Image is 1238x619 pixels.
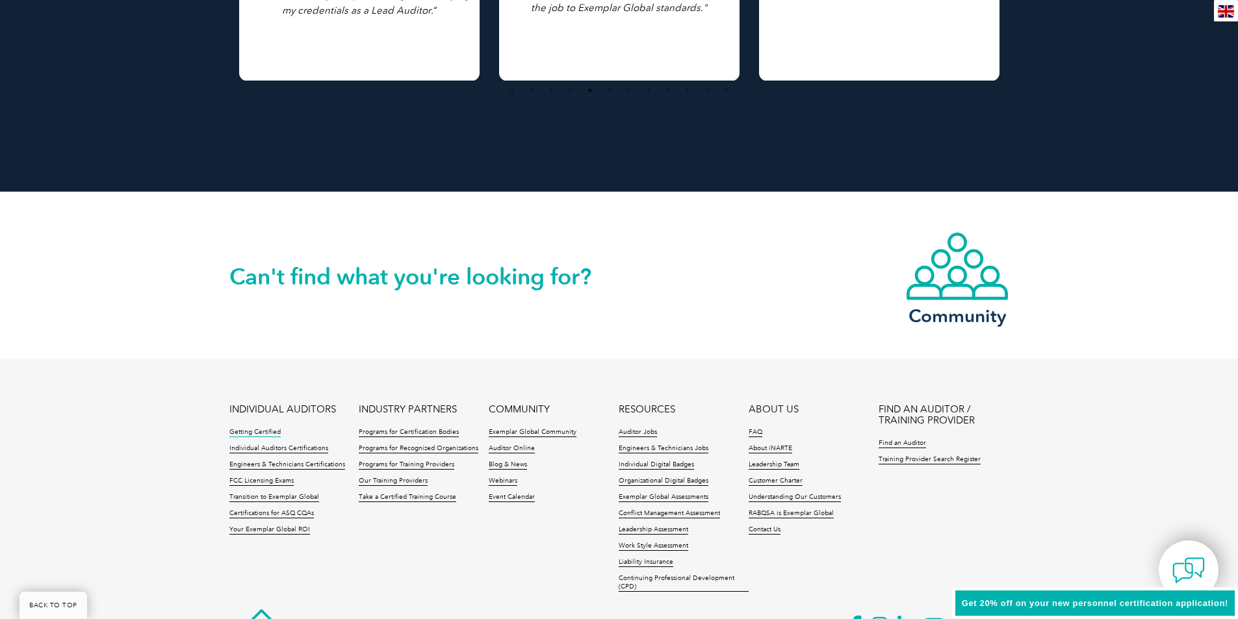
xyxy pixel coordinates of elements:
[1172,554,1205,587] img: contact-chat.png
[619,525,688,535] a: Leadership Assessment
[905,308,1009,324] h3: Community
[962,598,1228,608] span: Get 20% off on your new personnel certification application!
[879,404,1009,426] a: FIND AN AUDITOR / TRAINING PROVIDER
[642,84,655,97] button: 8 of 4
[619,574,749,592] a: Continuing Professional Development (CPD)
[749,525,780,535] a: Contact Us
[623,84,636,97] button: 7 of 4
[619,404,675,415] a: RESOURCES
[584,84,597,97] button: 5 of 4
[749,509,834,518] a: RABQSA is Exemplar Global
[229,525,310,535] a: Your Exemplar Global ROI
[720,84,733,97] button: 12 of 4
[489,404,550,415] a: COMMUNITY
[359,404,457,415] a: INDUSTRY PARTNERS
[489,477,517,486] a: Webinars
[749,493,841,502] a: Understanding Our Customers
[359,493,456,502] a: Take a Certified Training Course
[619,542,688,551] a: Work Style Assessment
[506,84,519,97] button: 1 of 4
[229,266,619,287] h2: Can't find what you're looking for?
[619,444,708,453] a: Engineers & Technicians Jobs
[619,428,657,437] a: Auditor Jobs
[359,477,428,486] a: Our Training Providers
[603,84,616,97] button: 6 of 4
[1218,5,1234,18] img: en
[701,84,714,97] button: 11 of 4
[489,444,535,453] a: Auditor Online
[905,231,1009,324] a: Community
[545,84,558,97] button: 3 of 4
[749,428,762,437] a: FAQ
[489,493,535,502] a: Event Calendar
[749,404,799,415] a: ABOUT US
[879,455,981,464] a: Training Provider Search Register
[749,461,799,470] a: Leadership Team
[619,509,720,518] a: Conflict Management Assessment
[489,461,527,470] a: Blog & News
[229,477,294,486] a: FCC Licensing Exams
[905,231,1009,301] img: icon-community.webp
[229,509,314,518] a: Certifications for ASQ CQAs
[662,84,675,97] button: 9 of 4
[229,461,345,470] a: Engineers & Technicians Certifications
[681,84,694,97] button: 10 of 4
[525,84,538,97] button: 2 of 4
[619,558,673,567] a: Liability Insurance
[619,461,694,470] a: Individual Digital Badges
[229,444,328,453] a: Individual Auditors Certifications
[359,444,478,453] a: Programs for Recognized Organizations
[749,444,792,453] a: About iNARTE
[749,477,803,486] a: Customer Charter
[229,428,281,437] a: Getting Certified
[229,404,336,415] a: INDIVIDUAL AUDITORS
[229,493,319,502] a: Transition to Exemplar Global
[619,493,708,502] a: Exemplar Global Assessments
[564,84,577,97] button: 4 of 4
[359,461,454,470] a: Programs for Training Providers
[619,477,708,486] a: Organizational Digital Badges
[19,592,87,619] a: BACK TO TOP
[879,439,926,448] a: Find an Auditor
[359,428,459,437] a: Programs for Certification Bodies
[489,428,576,437] a: Exemplar Global Community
